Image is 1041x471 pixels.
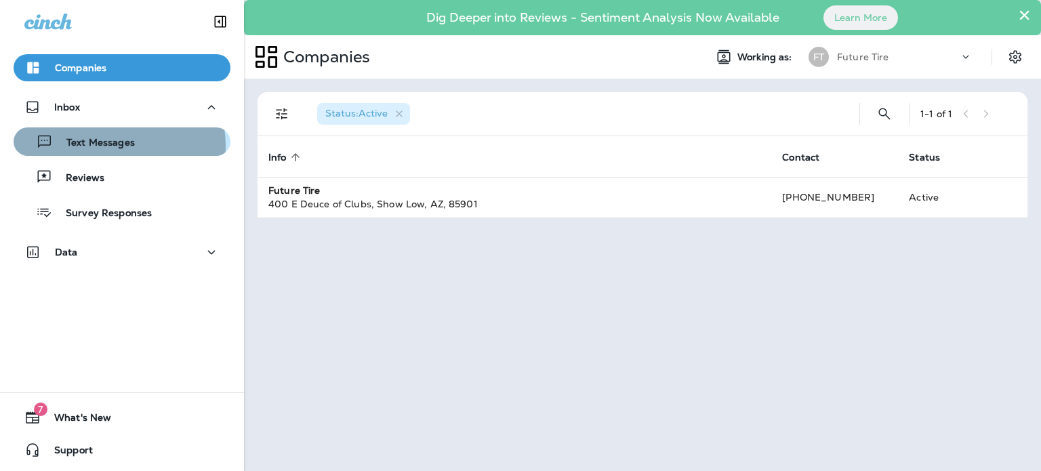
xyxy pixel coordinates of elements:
p: Future Tire [837,52,889,62]
span: 7 [34,403,47,416]
span: Status [909,151,958,163]
button: Filters [268,100,295,127]
div: FT [809,47,829,67]
p: Companies [278,47,370,67]
button: Reviews [14,163,230,191]
span: Status : Active [325,107,388,119]
p: Data [55,247,78,258]
button: Search Companies [871,100,898,127]
span: Contact [782,151,837,163]
p: Text Messages [53,137,135,150]
div: Status:Active [317,103,410,125]
p: Inbox [54,102,80,112]
p: Companies [55,62,106,73]
strong: Future Tire [268,184,321,197]
span: Support [41,445,93,461]
button: Survey Responses [14,198,230,226]
div: 1 - 1 of 1 [920,108,952,119]
td: Active [898,177,976,218]
span: What's New [41,412,111,428]
button: 7What's New [14,404,230,431]
span: Info [268,152,287,163]
button: Data [14,239,230,266]
button: Collapse Sidebar [201,8,239,35]
span: Status [909,152,940,163]
p: Survey Responses [52,207,152,220]
button: Inbox [14,94,230,121]
span: Contact [782,152,819,163]
p: Reviews [52,172,104,185]
button: Learn More [823,5,898,30]
button: Support [14,436,230,464]
td: [PHONE_NUMBER] [771,177,898,218]
div: 400 E Deuce of Clubs , Show Low , AZ , 85901 [268,197,760,211]
button: Companies [14,54,230,81]
button: Settings [1003,45,1027,69]
button: Close [1018,4,1031,26]
p: Dig Deeper into Reviews - Sentiment Analysis Now Available [387,16,819,20]
button: Text Messages [14,127,230,156]
span: Info [268,151,304,163]
span: Working as: [737,52,795,63]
